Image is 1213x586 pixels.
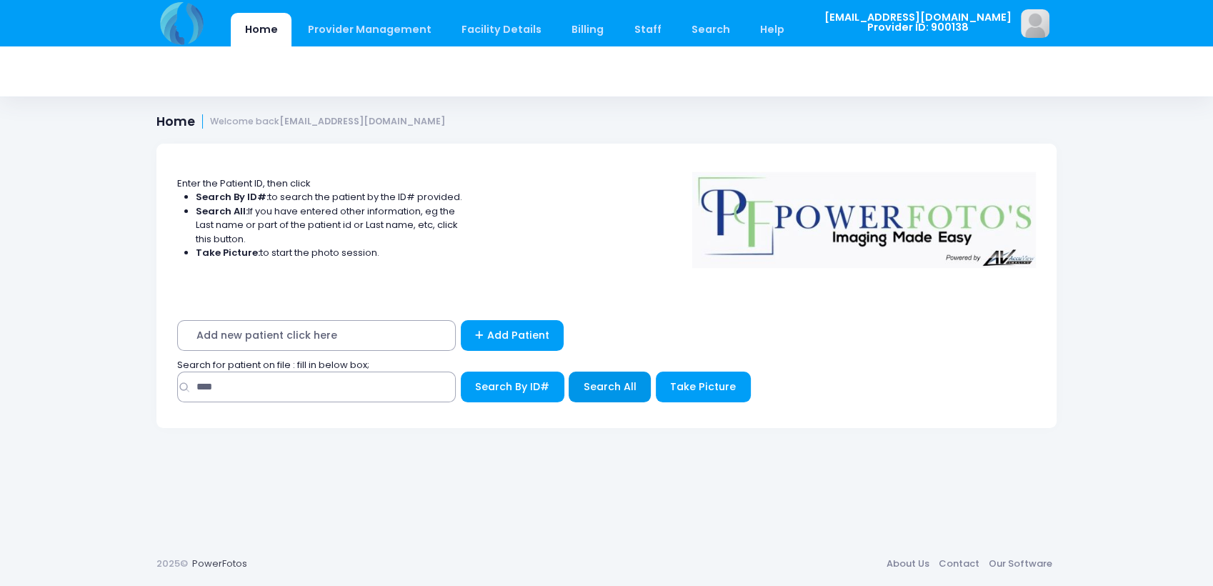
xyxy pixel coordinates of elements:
a: PowerFotos [192,557,247,570]
span: 2025© [156,557,188,570]
a: Add Patient [461,320,564,351]
a: Search [677,13,744,46]
a: Home [231,13,291,46]
li: If you have entered other information, eg the Last name or part of the patient id or Last name, e... [196,204,463,247]
span: Search All [584,379,637,394]
strong: [EMAIL_ADDRESS][DOMAIN_NAME] [279,115,445,127]
span: Search By ID# [475,379,549,394]
button: Take Picture [656,372,751,402]
button: Search By ID# [461,372,564,402]
a: Staff [620,13,675,46]
li: to search the patient by the ID# provided. [196,190,463,204]
span: Enter the Patient ID, then click [177,177,311,190]
img: Logo [686,162,1043,268]
span: Take Picture [670,379,736,394]
h1: Home [156,114,445,129]
li: to start the photo session. [196,246,463,260]
a: Our Software [984,551,1057,577]
a: Facility Details [448,13,556,46]
a: Contact [934,551,984,577]
button: Search All [569,372,651,402]
strong: Take Picture: [196,246,260,259]
span: Search for patient on file : fill in below box; [177,358,369,372]
a: About Us [882,551,934,577]
strong: Search All: [196,204,248,218]
span: [EMAIL_ADDRESS][DOMAIN_NAME] Provider ID: 900138 [824,12,1012,33]
img: image [1021,9,1049,38]
small: Welcome back [210,116,445,127]
strong: Search By ID#: [196,190,269,204]
a: Billing [558,13,618,46]
a: Provider Management [294,13,445,46]
span: Add new patient click here [177,320,456,351]
a: Help [747,13,799,46]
